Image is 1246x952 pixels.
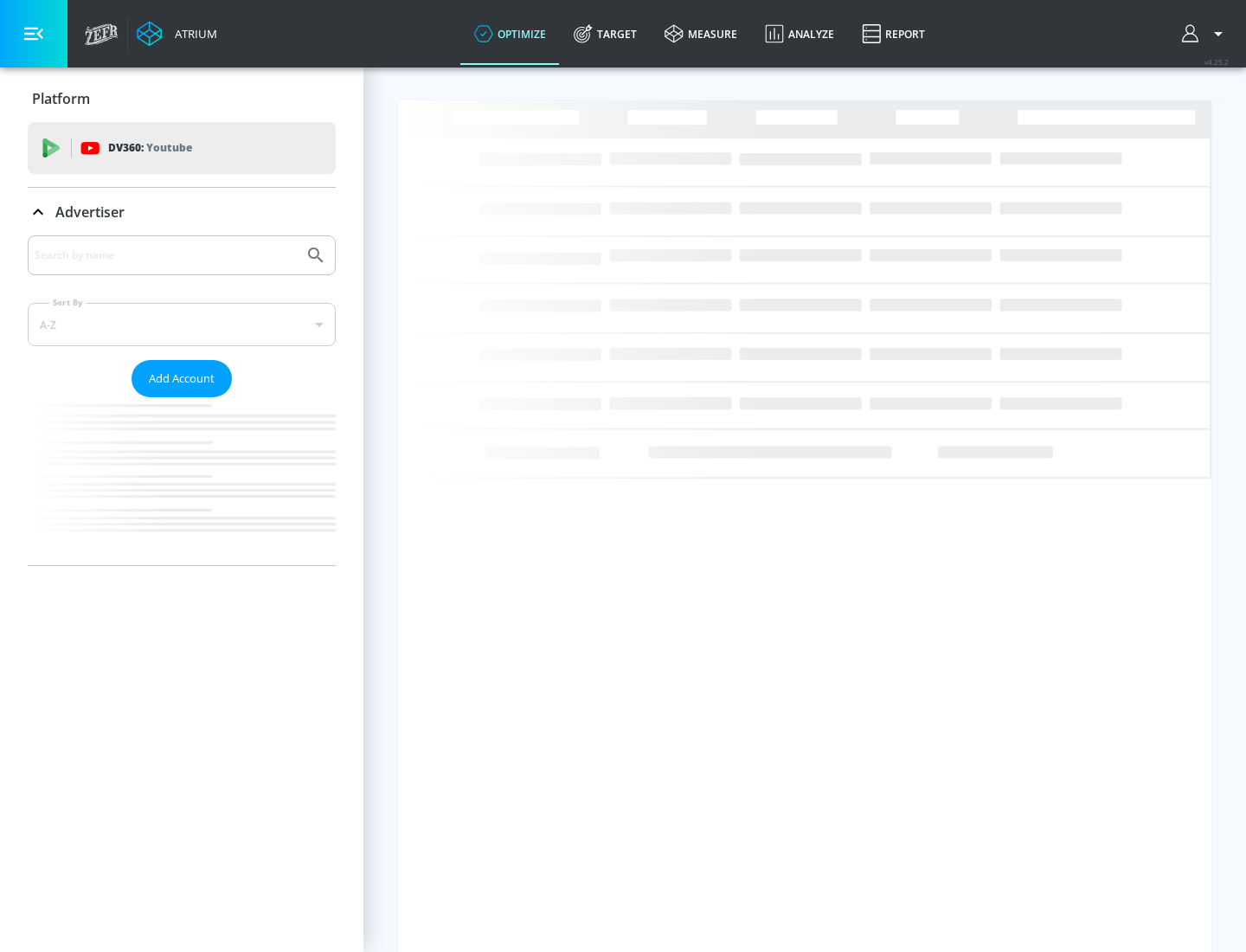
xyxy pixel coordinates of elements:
[1204,57,1229,67] span: v 4.25.2
[28,397,336,565] nav: list of Advertiser
[28,188,336,236] div: Advertiser
[35,244,297,267] input: Search by name
[460,3,560,65] a: optimize
[49,297,87,308] label: Sort By
[32,89,90,108] p: Platform
[108,138,192,158] p: DV360:
[168,26,217,42] div: Atrium
[137,21,217,47] a: Atrium
[55,203,125,222] p: Advertiser
[751,3,848,65] a: Analyze
[28,122,336,174] div: DV360: Youtube
[28,235,336,565] div: Advertiser
[28,74,336,123] div: Platform
[560,3,651,65] a: Target
[132,360,232,397] button: Add Account
[149,369,215,389] span: Add Account
[651,3,751,65] a: measure
[28,303,336,346] div: A-Z
[848,3,939,65] a: Report
[146,138,192,157] p: Youtube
